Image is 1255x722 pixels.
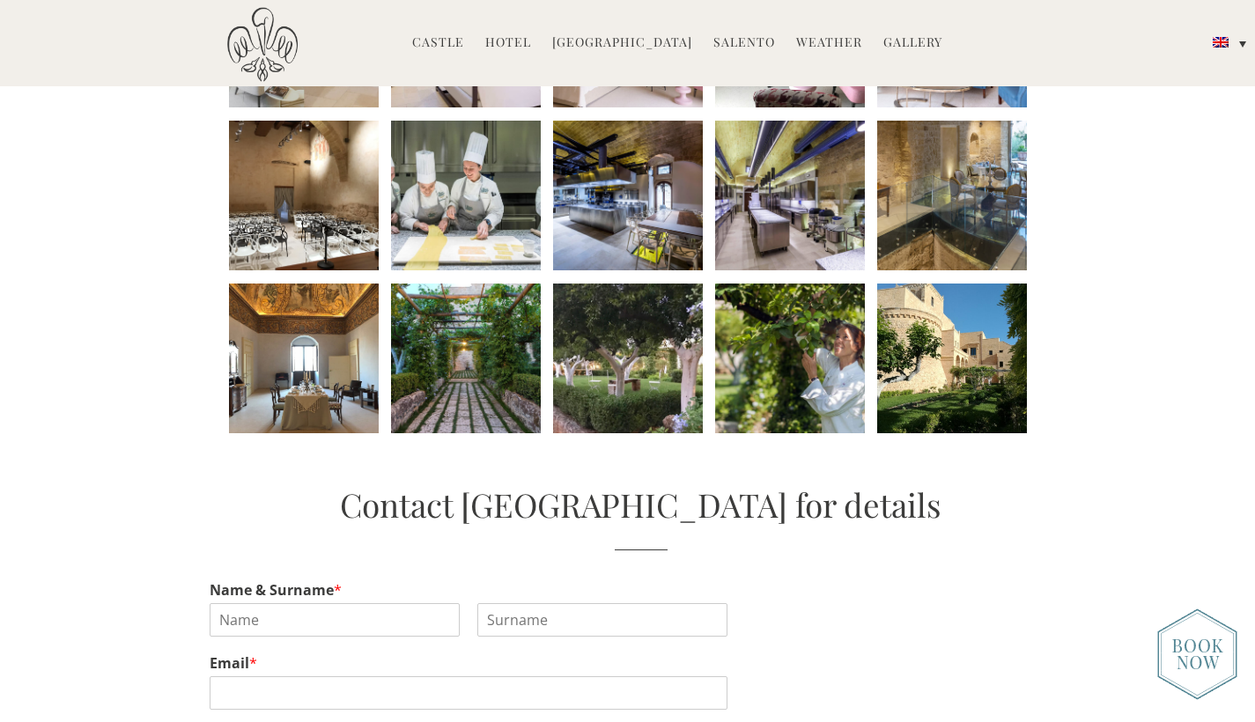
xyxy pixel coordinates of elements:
[1213,37,1229,48] img: English
[713,33,775,54] a: Salento
[210,482,1073,551] h2: Contact [GEOGRAPHIC_DATA] for details
[485,33,531,54] a: Hotel
[210,581,1073,600] label: Name & Surname
[883,33,942,54] a: Gallery
[412,33,464,54] a: Castle
[796,33,862,54] a: Weather
[210,654,1073,673] label: Email
[227,7,298,82] img: Castello di Ugento
[552,33,692,54] a: [GEOGRAPHIC_DATA]
[1157,608,1237,700] img: new-booknow.png
[477,603,727,637] input: Surname
[210,603,460,637] input: Name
